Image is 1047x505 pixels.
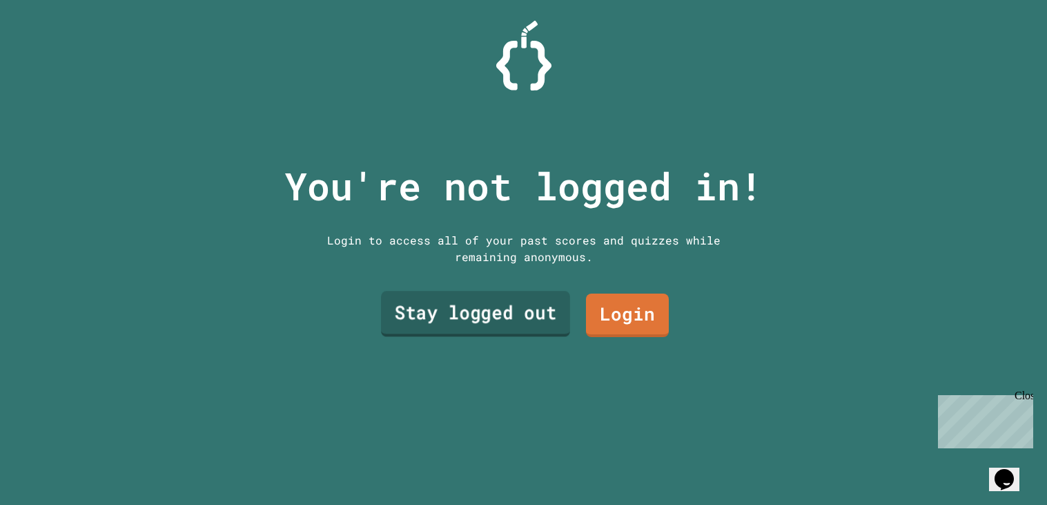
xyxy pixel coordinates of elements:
[586,294,669,337] a: Login
[317,232,731,265] div: Login to access all of your past scores and quizzes while remaining anonymous.
[496,21,551,90] img: Logo.svg
[284,158,763,215] p: You're not logged in!
[6,6,95,88] div: Chat with us now!Close
[989,450,1033,491] iframe: chat widget
[932,390,1033,448] iframe: chat widget
[381,292,570,337] a: Stay logged out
